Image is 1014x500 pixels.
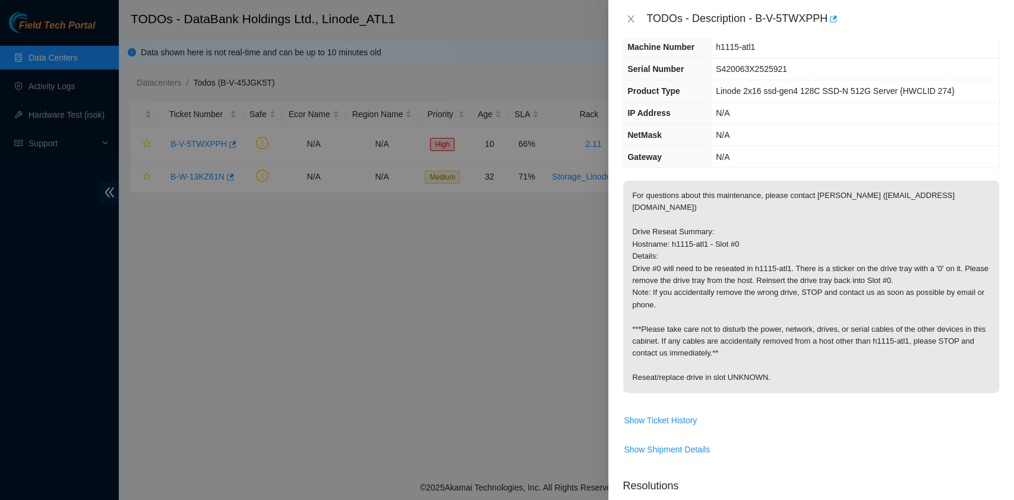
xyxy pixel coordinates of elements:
span: IP Address [627,108,670,118]
p: For questions about this maintenance, please contact [PERSON_NAME] ([EMAIL_ADDRESS][DOMAIN_NAME])... [623,181,999,393]
span: Serial Number [627,64,684,74]
span: h1115-atl1 [716,42,755,52]
div: TODOs - Description - B-V-5TWXPPH [646,10,1000,29]
span: N/A [716,152,729,162]
span: NetMask [627,130,662,140]
span: N/A [716,130,729,140]
span: Show Shipment Details [624,443,710,456]
button: Close [623,14,639,25]
button: Show Ticket History [623,411,697,430]
span: N/A [716,108,729,118]
span: close [626,14,636,24]
span: Gateway [627,152,662,162]
button: Show Shipment Details [623,440,710,459]
span: S420063X2525921 [716,64,787,74]
p: Resolutions [623,468,1000,494]
span: Show Ticket History [624,414,697,427]
span: Product Type [627,86,680,96]
span: Linode 2x16 ssd-gen4 128C SSD-N 512G Server {HWCLID 274} [716,86,955,96]
span: Machine Number [627,42,694,52]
